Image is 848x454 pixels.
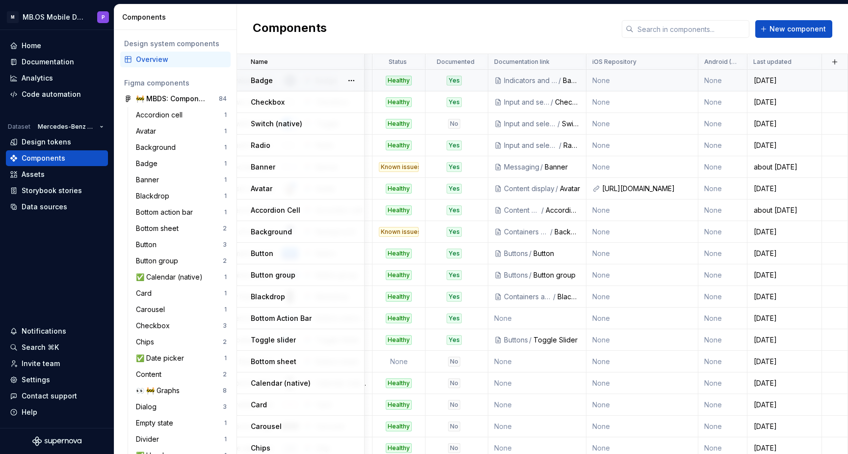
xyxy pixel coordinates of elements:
[124,39,227,49] div: Design system components
[132,156,231,171] a: Badge1
[447,335,462,345] div: Yes
[386,119,412,129] div: Healthy
[586,394,698,416] td: None
[38,123,96,131] span: Mercedes-Benz 2.0
[586,308,698,329] td: None
[251,443,270,453] p: Chips
[549,227,555,237] div: /
[488,372,586,394] td: None
[224,289,227,297] div: 1
[132,188,231,204] a: Blackdrop1
[386,400,412,410] div: Healthy
[698,221,747,243] td: None
[379,162,419,172] div: Known issues
[136,386,184,396] div: 👀 🚧 Graphs
[748,443,821,453] div: [DATE]
[136,175,163,185] div: Banner
[586,221,698,243] td: None
[586,264,698,286] td: None
[386,184,412,194] div: Healthy
[6,38,108,54] a: Home
[22,407,37,417] div: Help
[769,24,826,34] span: New component
[132,140,231,155] a: Background1
[540,205,546,215] div: /
[552,292,557,302] div: /
[224,354,227,362] div: 1
[8,123,30,131] div: Dataset
[32,436,81,446] svg: Supernova Logo
[22,359,60,369] div: Invite team
[372,351,425,372] td: None
[22,326,66,336] div: Notifications
[504,119,556,129] div: Input and selection
[6,167,108,182] a: Assets
[698,199,747,221] td: None
[132,237,231,253] a: Button3
[23,12,85,22] div: MB.OS Mobile Design System
[132,269,231,285] a: ✅ Calendar (native)1
[386,443,412,453] div: Healthy
[698,178,747,199] td: None
[602,184,692,194] div: [URL][DOMAIN_NAME]
[586,286,698,308] td: None
[136,240,160,250] div: Button
[224,111,227,119] div: 1
[562,119,580,129] div: Switch
[136,353,188,363] div: ✅ Date picker
[447,249,462,258] div: Yes
[22,57,74,67] div: Documentation
[251,270,295,280] p: Button group
[546,205,580,215] div: Accordion Cell
[386,335,412,345] div: Healthy
[448,422,460,431] div: No
[386,378,412,388] div: Healthy
[586,113,698,135] td: None
[6,70,108,86] a: Analytics
[6,372,108,388] a: Settings
[251,162,275,172] p: Banner
[698,135,747,156] td: None
[698,91,747,113] td: None
[136,110,186,120] div: Accordion cell
[22,170,45,179] div: Assets
[447,97,462,107] div: Yes
[748,97,821,107] div: [DATE]
[563,141,580,150] div: Radio
[555,184,560,194] div: /
[22,375,50,385] div: Settings
[753,58,792,66] p: Last updated
[533,249,580,258] div: Button
[447,205,462,215] div: Yes
[136,94,209,104] div: 🚧 MBDS: Components
[251,422,282,431] p: Carousel
[6,86,108,102] a: Code automation
[132,221,231,236] a: Bottom sheet2
[223,257,227,265] div: 2
[698,70,747,91] td: None
[550,97,555,107] div: /
[223,370,227,378] div: 2
[488,308,586,329] td: None
[224,176,227,184] div: 1
[253,20,327,38] h2: Components
[386,270,412,280] div: Healthy
[748,378,821,388] div: [DATE]
[504,97,550,107] div: Input and selection
[251,357,296,367] p: Bottom sheet
[586,372,698,394] td: None
[698,113,747,135] td: None
[504,76,557,85] div: Indicators and status
[223,225,227,232] div: 2
[560,184,580,194] div: Avatar
[447,313,462,323] div: Yes
[586,91,698,113] td: None
[132,415,231,431] a: Empty state1
[386,97,412,107] div: Healthy
[6,356,108,371] a: Invite team
[132,350,231,366] a: ✅ Date picker1
[6,199,108,215] a: Data sources
[545,162,580,172] div: Banner
[748,184,821,194] div: [DATE]
[556,119,562,129] div: /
